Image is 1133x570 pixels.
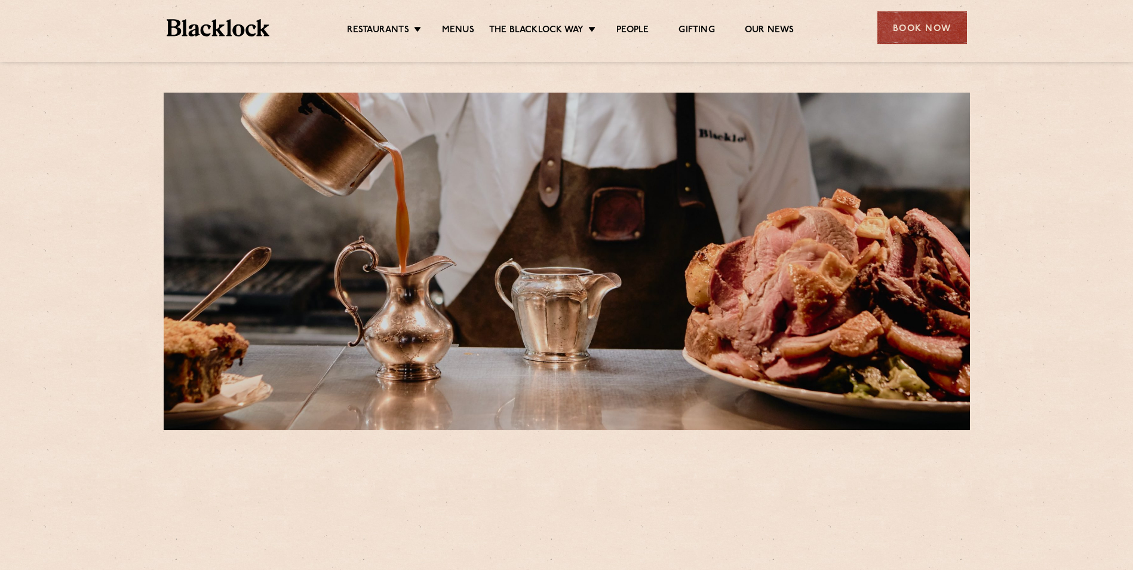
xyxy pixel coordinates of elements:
[167,19,270,36] img: BL_Textured_Logo-footer-cropped.svg
[877,11,967,44] div: Book Now
[745,24,794,38] a: Our News
[347,24,409,38] a: Restaurants
[489,24,584,38] a: The Blacklock Way
[678,24,714,38] a: Gifting
[616,24,649,38] a: People
[442,24,474,38] a: Menus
